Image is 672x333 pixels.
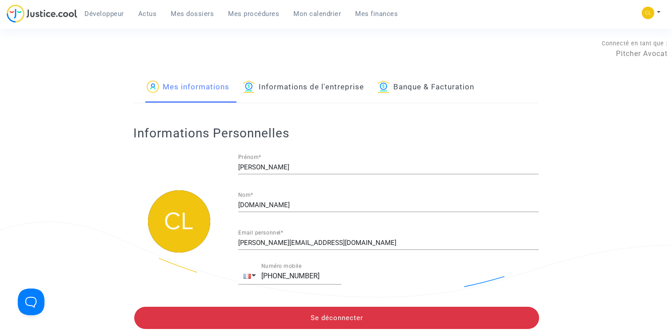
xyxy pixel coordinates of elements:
[84,10,124,18] span: Développeur
[7,4,77,23] img: jc-logo.svg
[243,80,255,93] img: icon-banque.svg
[377,72,474,103] a: Banque & Facturation
[148,190,210,253] img: f0b917ab549025eb3af43f3c4438ad5d
[293,10,341,18] span: Mon calendrier
[18,289,44,315] iframe: Help Scout Beacon - Open
[377,80,390,93] img: icon-banque.svg
[134,307,539,329] button: Se déconnecter
[131,7,164,20] a: Actus
[243,72,364,103] a: Informations de l'entreprise
[602,40,668,47] span: Connecté en tant que :
[138,10,157,18] span: Actus
[171,10,214,18] span: Mes dossiers
[355,10,398,18] span: Mes finances
[133,125,538,141] h2: Informations Personnelles
[348,7,405,20] a: Mes finances
[221,7,286,20] a: Mes procédures
[228,10,279,18] span: Mes procédures
[77,7,131,20] a: Développeur
[164,7,221,20] a: Mes dossiers
[147,80,159,93] img: icon-passager.svg
[286,7,348,20] a: Mon calendrier
[642,7,654,19] img: f0b917ab549025eb3af43f3c4438ad5d
[147,72,229,103] a: Mes informations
